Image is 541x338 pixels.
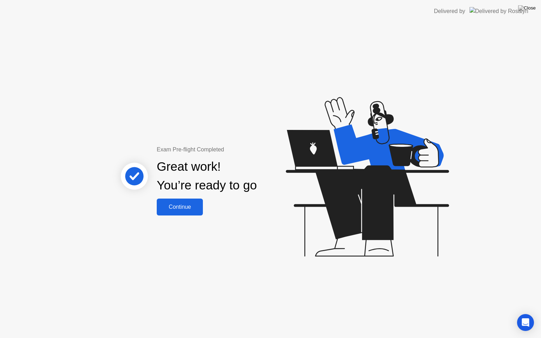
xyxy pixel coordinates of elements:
[517,314,534,331] div: Open Intercom Messenger
[518,5,536,11] img: Close
[159,204,201,210] div: Continue
[157,199,203,215] button: Continue
[470,7,528,15] img: Delivered by Rosalyn
[157,145,302,154] div: Exam Pre-flight Completed
[434,7,465,15] div: Delivered by
[157,157,257,195] div: Great work! You’re ready to go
